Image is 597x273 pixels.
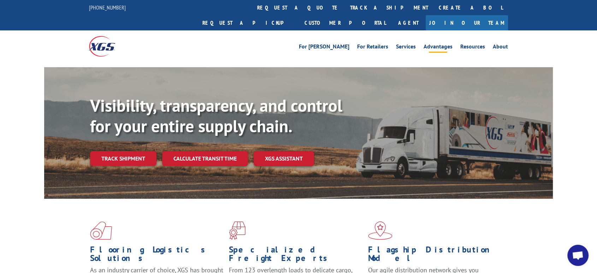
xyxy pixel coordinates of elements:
[299,15,391,30] a: Customer Portal
[229,221,246,240] img: xgs-icon-focused-on-flooring-red
[89,4,126,11] a: [PHONE_NUMBER]
[460,44,485,52] a: Resources
[368,221,392,240] img: xgs-icon-flagship-distribution-model-red
[254,151,314,166] a: XGS ASSISTANT
[90,151,156,166] a: Track shipment
[396,44,416,52] a: Services
[162,151,248,166] a: Calculate transit time
[90,94,342,137] b: Visibility, transparency, and control for your entire supply chain.
[391,15,426,30] a: Agent
[357,44,388,52] a: For Retailers
[567,245,589,266] a: Open chat
[493,44,508,52] a: About
[368,245,502,266] h1: Flagship Distribution Model
[90,221,112,240] img: xgs-icon-total-supply-chain-intelligence-red
[90,245,224,266] h1: Flooring Logistics Solutions
[229,245,362,266] h1: Specialized Freight Experts
[424,44,453,52] a: Advantages
[299,44,349,52] a: For [PERSON_NAME]
[426,15,508,30] a: Join Our Team
[197,15,299,30] a: Request a pickup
